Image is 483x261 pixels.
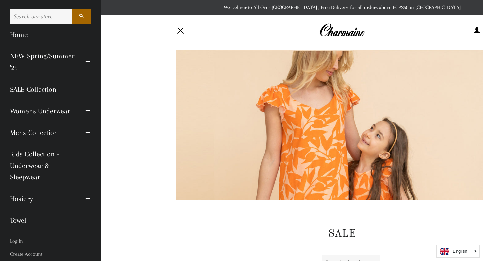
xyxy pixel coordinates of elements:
a: English [440,248,476,255]
input: Search our store [10,9,72,24]
a: Kids Collection - Underwear & Sleepwear [5,143,80,188]
a: SALE Collection [5,79,96,100]
a: NEW Spring/Summer '25 [5,45,80,79]
a: Log In [5,234,96,248]
i: English [453,249,467,253]
a: Towel [5,210,96,231]
a: Hosiery [5,188,80,209]
a: Womens Underwear [5,100,80,122]
a: Create Account [5,248,96,261]
img: Charmaine Egypt [319,23,365,38]
a: Home [5,24,96,45]
a: Mens Collection [5,122,80,143]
